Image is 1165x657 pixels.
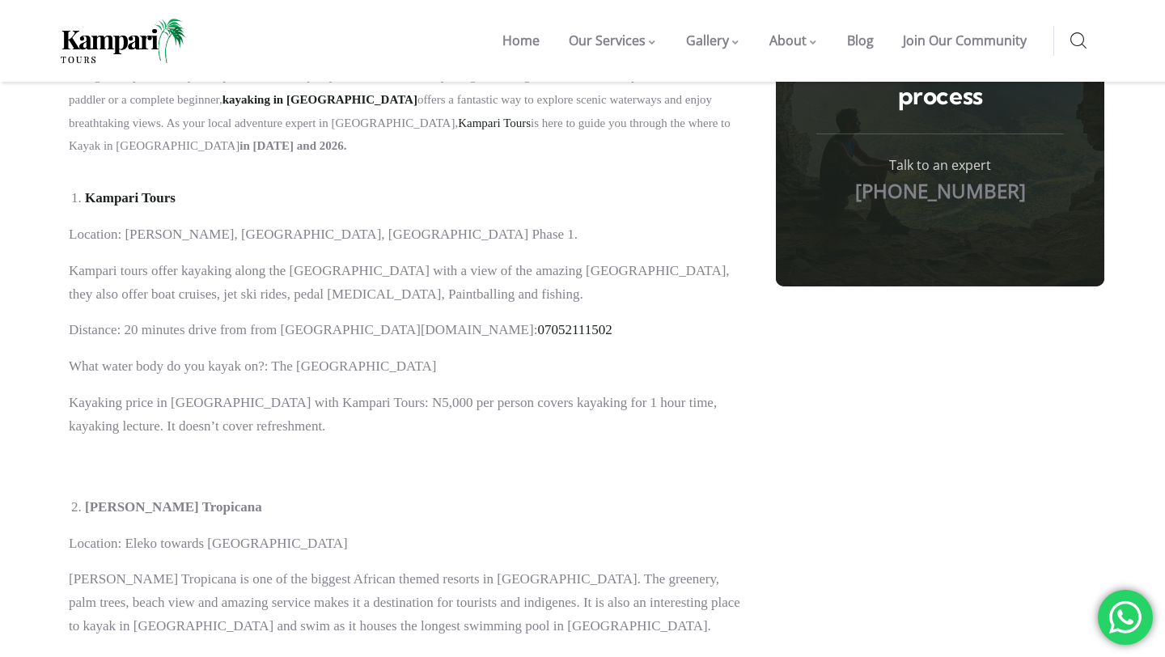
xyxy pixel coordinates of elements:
[686,32,729,49] span: Gallery
[69,395,717,434] span: Kayaking price in [GEOGRAPHIC_DATA] with Kampari Tours: N5,000 per person covers kayaking for 1 h...
[537,322,612,337] a: 07052111502
[69,571,740,634] span: [PERSON_NAME] Tropicana is one of the biggest African themed resorts in [GEOGRAPHIC_DATA]. The gr...
[458,117,531,129] a: Kampari Tours
[69,536,348,551] span: Location: Eleko towards [GEOGRAPHIC_DATA]
[1098,590,1153,645] div: 'Chat
[569,32,646,49] span: Our Services
[816,180,1064,203] p: [PHONE_NUMBER]
[69,263,730,302] span: Kampari tours offer kayaking along the [GEOGRAPHIC_DATA] with a view of the amazing [GEOGRAPHIC_D...
[69,358,436,374] span: What water body do you kayak on?: The [GEOGRAPHIC_DATA]
[69,322,537,337] span: Distance: 20 minutes drive from from [GEOGRAPHIC_DATA][DOMAIN_NAME]:
[903,32,1027,49] span: Join Our Community
[85,190,176,206] a: Kampari Tours
[69,41,743,158] p: Looking for an [MEDICAL_DATA] activity during your stay in [GEOGRAPHIC_DATA]? Have you considered...
[847,32,874,49] span: Blog
[222,93,417,106] a: kayaking in [GEOGRAPHIC_DATA]
[816,154,1064,177] div: Talk to an expert
[769,32,807,49] span: About
[61,19,186,63] img: Home
[69,227,578,242] span: Location: [PERSON_NAME], [GEOGRAPHIC_DATA], [GEOGRAPHIC_DATA] Phase 1.
[85,499,262,515] b: [PERSON_NAME] Tropicana
[502,32,540,49] span: Home
[239,139,346,152] b: in [DATE] and 2026.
